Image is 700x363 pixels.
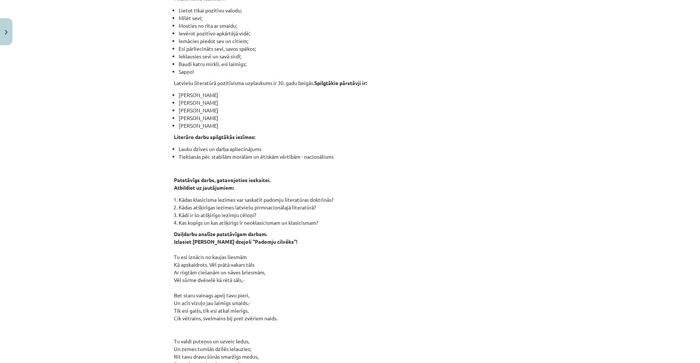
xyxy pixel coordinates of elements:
li: Lietot tikai pozitīvu valodu; [179,7,526,14]
li: [PERSON_NAME] [179,114,526,122]
li: Lauku dzīves un darba apliecinājums [179,145,526,153]
li: Kādas klasicisma iezīmes var saskatīt padomju literatūras doktrīnās? [179,196,526,204]
li: [PERSON_NAME] [179,91,526,99]
li: Mīlēt sevi; [179,14,526,22]
li: [PERSON_NAME] [179,99,526,107]
strong: Izlasiet [PERSON_NAME] dzejoli “Padomju cilvēks”! [174,238,297,245]
li: [PERSON_NAME] [179,122,526,130]
li: Kādas atšķirīgas iezīmes latviešu pirmnacionālajā literatūrā? [179,204,526,211]
li: Tiekšanās pēc stabilām morālām un ētiskām vērtībām - nacionālisms [179,153,526,161]
li: Kas kopīgs un kas atšķirīgs ir neoklasicismam un klasicismam? [179,219,526,227]
strong: Literāro darbu spilgtākās iezīmes: [174,134,255,140]
li: Ievērot pozitīvo apkārtējā vidē; [179,30,526,37]
p: Latviešu literatūrā pozitīvisma uzplaukums ir 30. gadu beigās. [174,79,526,87]
li: [PERSON_NAME] [179,107,526,114]
li: Ieklausies sevī un savā sirdī; [179,53,526,60]
li: Esi pārliecināts sevī, savos spēkos; [179,45,526,53]
li: Iemācies piedot sev un citiem; [179,37,526,45]
img: icon-close-lesson-0947bae3869378f0d4975bcd49f059093ad1ed9edebbc8119c70593378902aed.svg [5,30,8,35]
strong: Daiļdarbu analīze patstāvīgam darbam. [174,231,267,237]
strong: Spilgtākie pārstāvji ir: [314,80,367,86]
li: Sapņo! [179,68,526,76]
strong: Patstāvīgs darbs, gatavojoties ieskaitei. Atbildiet uz jautājumiem: [174,177,271,191]
li: Mosties no rīta ar smaidu; [179,22,526,30]
li: Kādi ir šo atšķirīgo iezīmju cēloņi? [179,211,526,219]
li: Baudi katru mirkli, esi laimīgs; [179,60,526,68]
